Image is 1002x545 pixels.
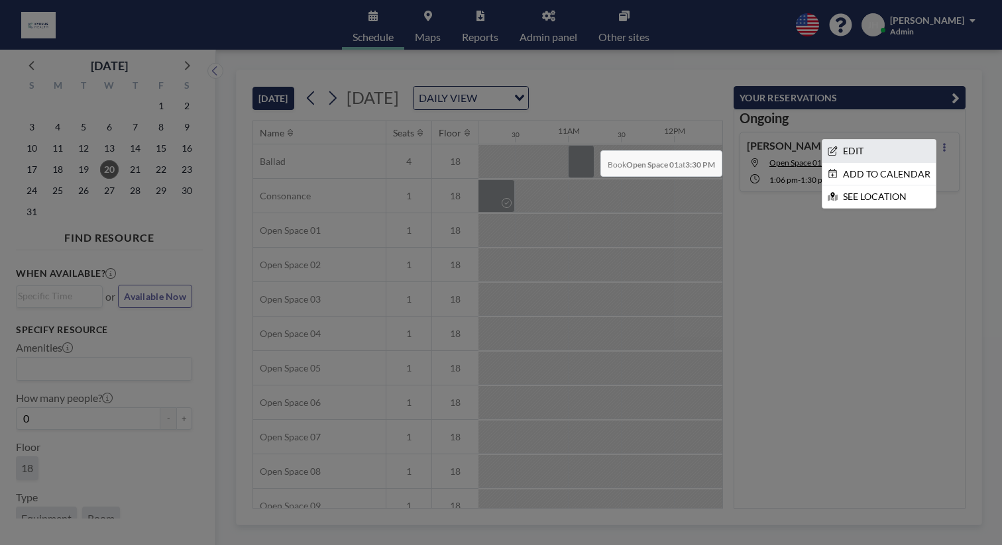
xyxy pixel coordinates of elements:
[822,140,936,162] li: EDIT
[822,163,936,185] li: ADD TO CALENDAR
[685,160,715,170] b: 3:30 PM
[600,150,722,177] span: Book at
[822,185,936,208] li: SEE LOCATION
[626,160,679,170] b: Open Space 01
